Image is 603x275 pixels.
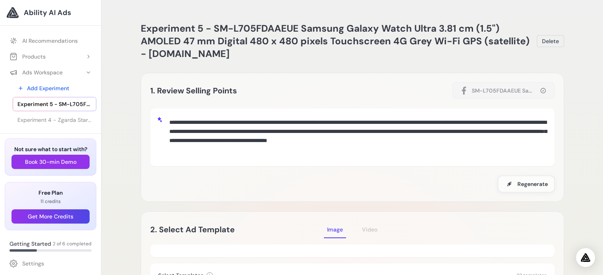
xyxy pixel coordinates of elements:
[576,248,595,267] div: Open Intercom Messenger
[542,37,559,45] span: Delete
[150,84,237,97] h2: 1. Review Selling Points
[11,209,90,224] button: Get More Credits
[517,180,548,188] span: Regenerate
[472,87,535,95] span: SM-L705FDAAEUE Samsung Galaxy Watch Ultra 3.81 cm (1.5") AMOLED 47 mm Digital 480 x 480 pixels To...
[10,53,46,61] div: Products
[537,35,564,47] button: Delete
[359,221,381,238] button: Video
[11,198,90,205] p: 11 credits
[11,155,90,169] button: Book 30-min Demo
[141,22,530,60] span: Experiment 5 - SM-L705FDAAEUE Samsung Galaxy Watch Ultra 3.81 cm (1.5") AMOLED 47 mm Digital 480 ...
[53,241,92,247] span: 2 of 6 completed
[13,129,96,143] a: Experiment 3 - SM-L705FDAAEUE Samsung Galaxy Watch Ultra 3.81 cm (1.5") AMOLED 47 mm Digital 480 ...
[452,82,555,99] button: SM-L705FDAAEUE Samsung Galaxy Watch Ultra 3.81 cm (1.5") AMOLED 47 mm Digital 480 x 480 pixels To...
[327,226,343,233] span: Image
[5,65,96,80] button: Ads Workspace
[17,132,92,140] span: Experiment 3 - SM-L705FDAAEUE Samsung Galaxy Watch Ultra 3.81 cm (1.5") AMOLED 47 mm Digital 480 ...
[324,221,346,238] button: Image
[5,256,96,271] a: Settings
[5,237,96,255] a: Getting Started 2 of 6 completed
[6,6,95,19] a: Ability AI Ads
[362,226,377,233] span: Video
[5,34,96,48] a: AI Recommendations
[10,240,51,248] span: Getting Started
[17,100,92,108] span: Experiment 5 - SM-L705FDAAEUE Samsung Galaxy Watch Ultra 3.81 cm (1.5") AMOLED 47 mm Digital 480 ...
[150,223,324,236] h2: 2. Select Ad Template
[11,189,90,197] h3: Free Plan
[13,113,96,127] a: Experiment 4 - Zgarda Starbloom Plus - 25cm
[5,49,96,64] button: Products
[17,116,92,124] span: Experiment 4 - Zgarda Starbloom Plus - 25cm
[10,68,63,76] div: Ads Workspace
[11,145,90,153] h3: Not sure what to start with?
[24,7,71,18] span: Ability AI Ads
[498,176,555,192] button: Regenerate
[13,97,96,111] a: Experiment 5 - SM-L705FDAAEUE Samsung Galaxy Watch Ultra 3.81 cm (1.5") AMOLED 47 mm Digital 480 ...
[13,81,96,95] a: Add Experiment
